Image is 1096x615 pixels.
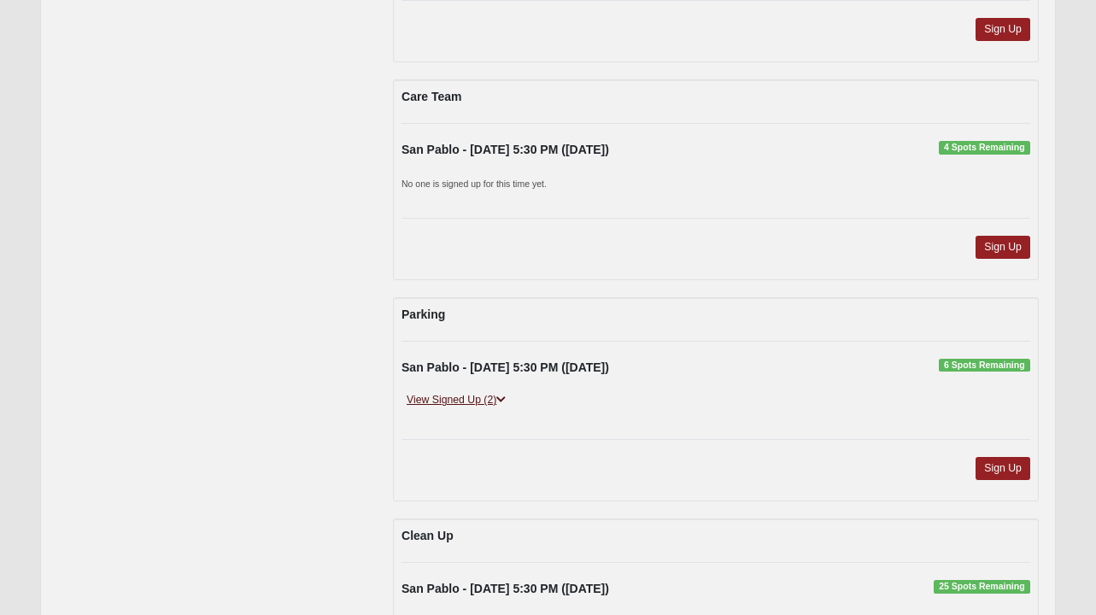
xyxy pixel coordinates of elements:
[934,580,1030,594] span: 25 Spots Remaining
[401,307,445,321] strong: Parking
[401,143,609,156] strong: San Pablo - [DATE] 5:30 PM ([DATE])
[401,391,511,409] a: View Signed Up (2)
[939,359,1030,372] span: 6 Spots Remaining
[976,457,1030,480] a: Sign Up
[976,236,1030,259] a: Sign Up
[401,90,462,103] strong: Care Team
[401,179,547,189] small: No one is signed up for this time yet.
[976,18,1030,41] a: Sign Up
[401,582,609,595] strong: San Pablo - [DATE] 5:30 PM ([DATE])
[939,141,1030,155] span: 4 Spots Remaining
[401,529,454,542] strong: Clean Up
[401,360,609,374] strong: San Pablo - [DATE] 5:30 PM ([DATE])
